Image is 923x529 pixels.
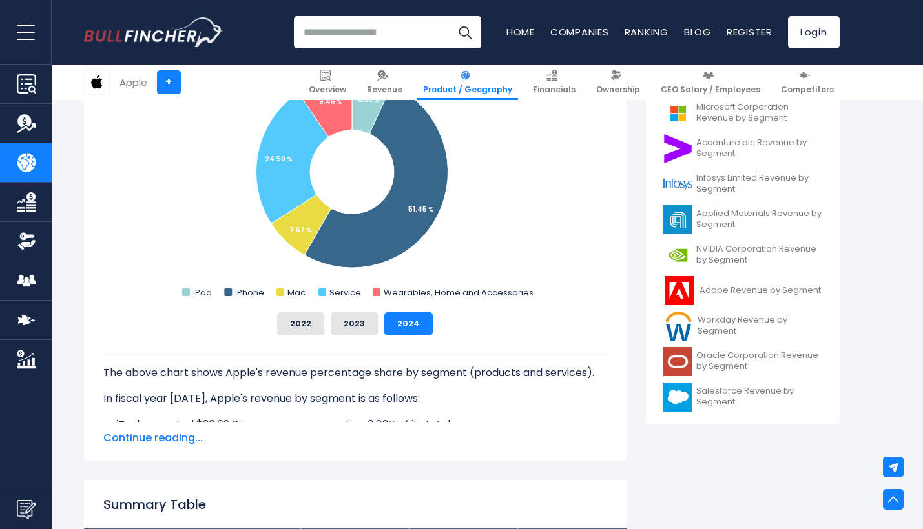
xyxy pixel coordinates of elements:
a: Salesforce Revenue by Segment [656,379,830,415]
span: Continue reading... [103,430,607,446]
div: Apple [119,75,147,90]
a: + [157,70,181,94]
img: ACN logo [663,134,692,163]
img: ADBE logo [663,276,696,305]
a: Microsoft Corporation Revenue by Segment [656,95,830,131]
img: AMAT logo [663,205,692,234]
a: Applied Materials Revenue by Segment [656,202,830,237]
span: Accenture plc Revenue by Segment [696,137,822,159]
a: Go to homepage [84,17,223,47]
a: Oracle Corporation Revenue by Segment [656,344,830,379]
a: Overview [303,65,352,100]
a: Revenue [361,65,408,100]
span: Oracle Corporation Revenue by Segment [696,350,822,372]
span: Financials [533,85,576,95]
text: iPhone [235,286,264,299]
span: Product / Geography [423,85,512,95]
text: Mac [287,286,306,299]
tspan: 24.59 % [265,154,293,164]
span: Overview [309,85,346,95]
b: iPad [116,417,140,432]
img: Bullfincher logo [84,17,223,47]
h2: Summary Table [103,495,607,514]
tspan: 7.67 % [289,225,312,235]
a: CEO Salary / Employees [655,65,766,100]
text: iPad [193,286,212,299]
a: Register [727,25,773,39]
a: Infosys Limited Revenue by Segment [656,166,830,202]
a: Companies [550,25,609,39]
span: CEO Salary / Employees [661,85,760,95]
li: generated $26.69 B in revenue, representing 6.83% of its total revenue. [103,417,607,432]
a: Workday Revenue by Segment [656,308,830,344]
button: 2022 [277,312,324,335]
span: Adobe Revenue by Segment [700,285,821,296]
a: Login [788,16,840,48]
a: Ownership [590,65,646,100]
a: Ranking [625,25,669,39]
p: In fiscal year [DATE], Apple's revenue by segment is as follows: [103,391,607,406]
span: Microsoft Corporation Revenue by Segment [696,102,822,124]
button: 2024 [384,312,433,335]
img: Ownership [17,232,36,251]
a: Accenture plc Revenue by Segment [656,131,830,166]
tspan: 9.46 % [319,97,342,106]
span: Ownership [596,85,640,95]
img: WDAY logo [663,312,694,341]
span: Applied Materials Revenue by Segment [696,208,822,230]
p: The above chart shows Apple's revenue percentage share by segment (products and services). [103,365,607,381]
span: Competitors [781,85,834,95]
a: Product / Geography [417,65,518,100]
a: NVIDIA Corporation Revenue by Segment [656,237,830,273]
span: NVIDIA Corporation Revenue by Segment [696,244,822,266]
text: Wearables, Home and Accessories [383,286,533,299]
tspan: 51.45 % [408,205,434,214]
a: Financials [527,65,581,100]
button: Search [449,16,481,48]
img: CRM logo [663,383,692,412]
img: NVDA logo [663,241,692,270]
span: Workday Revenue by Segment [698,315,822,337]
span: Salesforce Revenue by Segment [696,386,822,408]
text: Service [329,286,360,299]
a: Adobe Revenue by Segment [656,273,830,308]
button: 2023 [331,312,378,335]
img: AAPL logo [85,70,109,94]
img: MSFT logo [663,99,692,128]
img: ORCL logo [663,347,692,376]
span: Revenue [367,85,402,95]
tspan: 6.83 % [358,95,380,105]
img: INFY logo [663,170,692,199]
a: Home [506,25,535,39]
span: Infosys Limited Revenue by Segment [696,173,822,195]
a: Blog [684,25,711,39]
svg: Apple's Revenue Share by Segment [103,44,607,302]
a: Competitors [775,65,840,100]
